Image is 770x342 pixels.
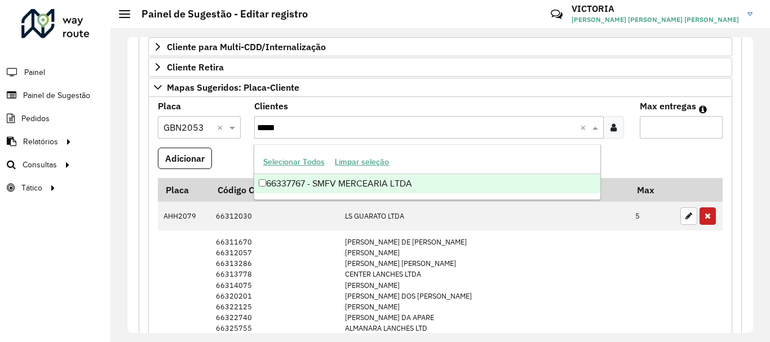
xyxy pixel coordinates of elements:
[23,159,57,171] span: Consultas
[258,153,330,171] button: Selecionar Todos
[21,182,42,194] span: Tático
[254,174,600,193] div: 66337767 - SMFV MERCEARIA LTDA
[210,202,339,231] td: 66312030
[130,8,308,20] h2: Painel de Sugestão - Editar registro
[167,42,326,51] span: Cliente para Multi-CDD/Internalização
[24,66,45,78] span: Painel
[158,178,210,202] th: Placa
[158,99,181,113] label: Placa
[23,136,58,148] span: Relatórios
[148,57,732,77] a: Cliente Retira
[148,78,732,97] a: Mapas Sugeridos: Placa-Cliente
[210,178,339,202] th: Código Cliente
[580,121,590,134] span: Clear all
[167,63,224,72] span: Cliente Retira
[640,99,696,113] label: Max entregas
[167,83,299,92] span: Mapas Sugeridos: Placa-Cliente
[21,113,50,125] span: Pedidos
[630,178,675,202] th: Max
[254,99,288,113] label: Clientes
[148,37,732,56] a: Cliente para Multi-CDD/Internalização
[339,202,629,231] td: LS GUARATO LTDA
[330,153,394,171] button: Limpar seleção
[630,202,675,231] td: 5
[254,144,601,200] ng-dropdown-panel: Options list
[217,121,227,134] span: Clear all
[23,90,90,101] span: Painel de Sugestão
[699,105,707,114] em: Máximo de clientes que serão colocados na mesma rota com os clientes informados
[158,148,212,169] button: Adicionar
[158,202,210,231] td: AHH2079
[572,15,739,25] span: [PERSON_NAME] [PERSON_NAME] [PERSON_NAME]
[545,2,569,26] a: Contato Rápido
[572,3,739,14] h3: VICTORIA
